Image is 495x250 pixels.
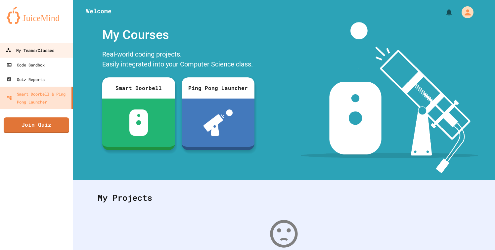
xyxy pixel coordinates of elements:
a: Join Quiz [4,117,69,133]
div: My Projects [91,185,477,211]
img: sdb-white.svg [129,109,148,136]
img: logo-orange.svg [7,7,66,24]
img: ppl-with-ball.png [203,109,233,136]
div: Smart Doorbell [102,77,175,99]
div: My Notifications [433,7,455,18]
div: Real-world coding projects. Easily integrated into your Computer Science class. [99,48,258,72]
div: Code Sandbox [7,61,45,69]
div: My Courses [99,22,258,48]
div: Quiz Reports [7,75,45,83]
div: Smart Doorbell & Ping Pong Launcher [7,90,69,106]
div: My Teams/Classes [6,46,54,55]
div: My Account [455,5,475,20]
img: banner-image-my-projects.png [301,22,478,173]
div: Ping Pong Launcher [182,77,254,99]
